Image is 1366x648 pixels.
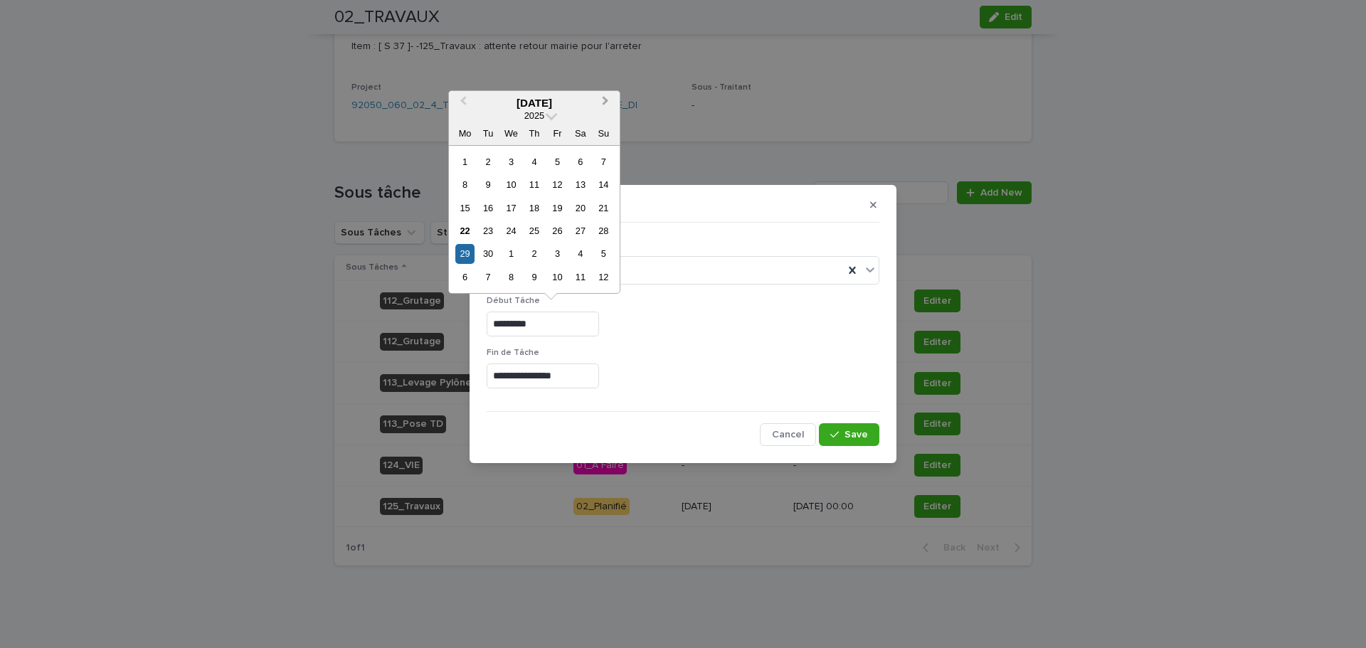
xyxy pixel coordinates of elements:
div: Choose Sunday, 12 October 2025 [594,267,613,287]
div: Choose Friday, 26 September 2025 [548,221,567,240]
div: Choose Thursday, 18 September 2025 [524,198,544,218]
div: Choose Tuesday, 7 October 2025 [478,267,497,287]
div: Choose Tuesday, 16 September 2025 [478,198,497,218]
div: Choose Sunday, 21 September 2025 [594,198,613,218]
div: Choose Saturday, 20 September 2025 [571,198,590,218]
div: month 2025-09 [453,150,615,289]
div: Sa [571,124,590,143]
div: Mo [455,124,475,143]
div: Choose Friday, 12 September 2025 [548,175,567,194]
div: Choose Saturday, 6 September 2025 [571,152,590,171]
div: Choose Monday, 8 September 2025 [455,175,475,194]
div: Choose Wednesday, 17 September 2025 [502,198,521,218]
button: Save [819,423,879,446]
div: Choose Saturday, 4 October 2025 [571,244,590,263]
div: Choose Sunday, 14 September 2025 [594,175,613,194]
div: Choose Tuesday, 2 September 2025 [478,152,497,171]
div: [DATE] [449,97,620,110]
div: Th [524,124,544,143]
div: Choose Wednesday, 8 October 2025 [502,267,521,287]
div: Choose Saturday, 13 September 2025 [571,175,590,194]
div: Choose Tuesday, 9 September 2025 [478,175,497,194]
div: Choose Thursday, 2 October 2025 [524,244,544,263]
div: Choose Friday, 3 October 2025 [548,244,567,263]
div: Choose Monday, 29 September 2025 [455,244,475,263]
div: Choose Thursday, 11 September 2025 [524,175,544,194]
div: Choose Monday, 6 October 2025 [455,267,475,287]
div: Choose Wednesday, 1 October 2025 [502,244,521,263]
span: Cancel [772,430,804,440]
span: Fin de Tâche [487,349,539,357]
div: Choose Tuesday, 23 September 2025 [478,221,497,240]
div: Choose Monday, 22 September 2025 [455,221,475,240]
div: Choose Friday, 19 September 2025 [548,198,567,218]
div: Choose Thursday, 9 October 2025 [524,267,544,287]
div: Tu [478,124,497,143]
div: Choose Friday, 10 October 2025 [548,267,567,287]
span: 2025 [524,110,544,121]
div: Choose Friday, 5 September 2025 [548,152,567,171]
div: Choose Tuesday, 30 September 2025 [478,244,497,263]
div: Choose Sunday, 28 September 2025 [594,221,613,240]
button: Previous Month [450,92,473,115]
div: Choose Monday, 1 September 2025 [455,152,475,171]
div: Choose Monday, 15 September 2025 [455,198,475,218]
div: Choose Sunday, 5 October 2025 [594,244,613,263]
div: Choose Thursday, 25 September 2025 [524,221,544,240]
div: Choose Wednesday, 24 September 2025 [502,221,521,240]
div: Choose Saturday, 11 October 2025 [571,267,590,287]
div: Choose Sunday, 7 September 2025 [594,152,613,171]
div: Su [594,124,613,143]
button: Next Month [595,92,618,115]
div: Choose Saturday, 27 September 2025 [571,221,590,240]
div: Choose Wednesday, 10 September 2025 [502,175,521,194]
span: Save [845,430,868,440]
div: We [502,124,521,143]
button: Cancel [760,423,816,446]
div: Choose Thursday, 4 September 2025 [524,152,544,171]
span: Début Tâche [487,297,540,305]
div: Fr [548,124,567,143]
div: Choose Wednesday, 3 September 2025 [502,152,521,171]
